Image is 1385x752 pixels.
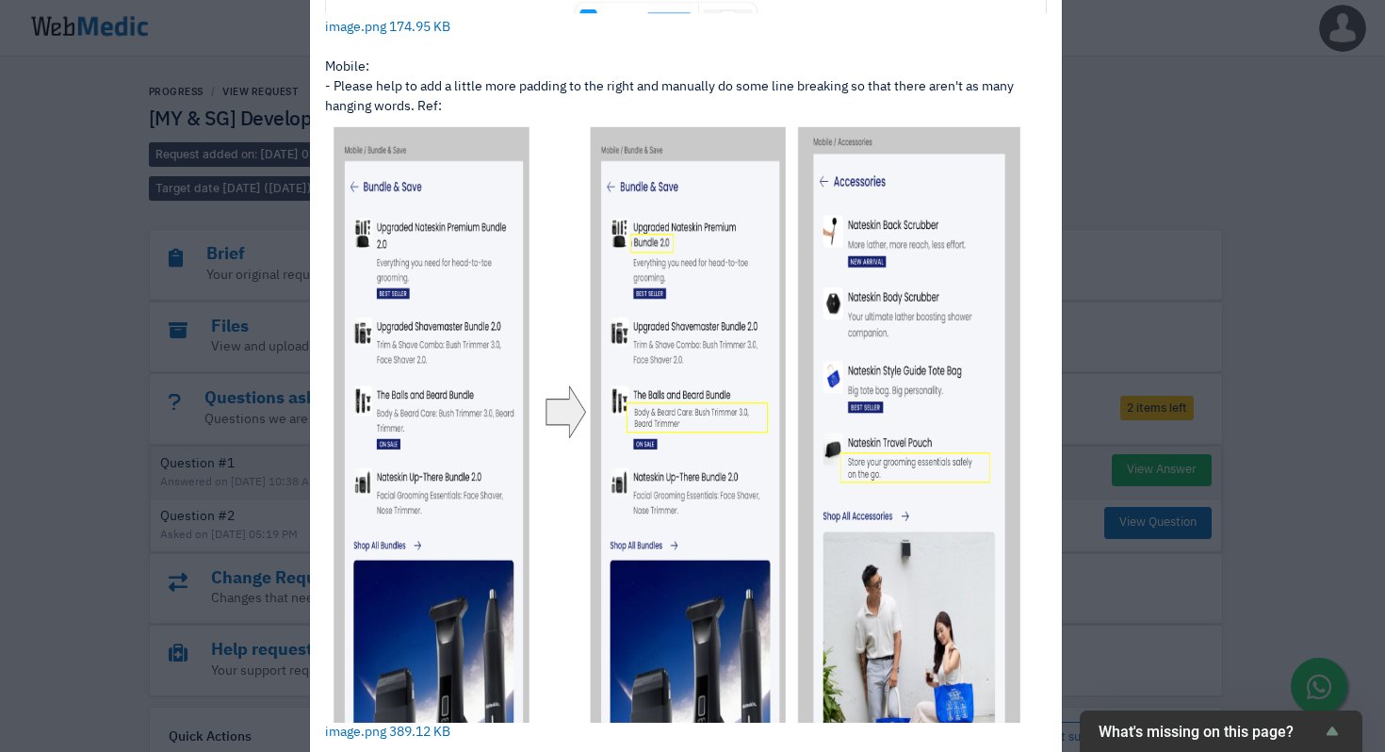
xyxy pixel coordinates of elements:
[389,726,450,739] span: 389.12 KB
[325,726,386,739] span: image.png
[325,21,386,34] span: image.png
[325,117,1047,723] img: task-upload-1760069993.png
[325,413,1047,739] a: image.png 389.12 KB
[1099,723,1321,741] span: What's missing on this page?
[389,21,450,34] span: 174.95 KB
[1099,720,1344,743] button: Show survey - What's missing on this page?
